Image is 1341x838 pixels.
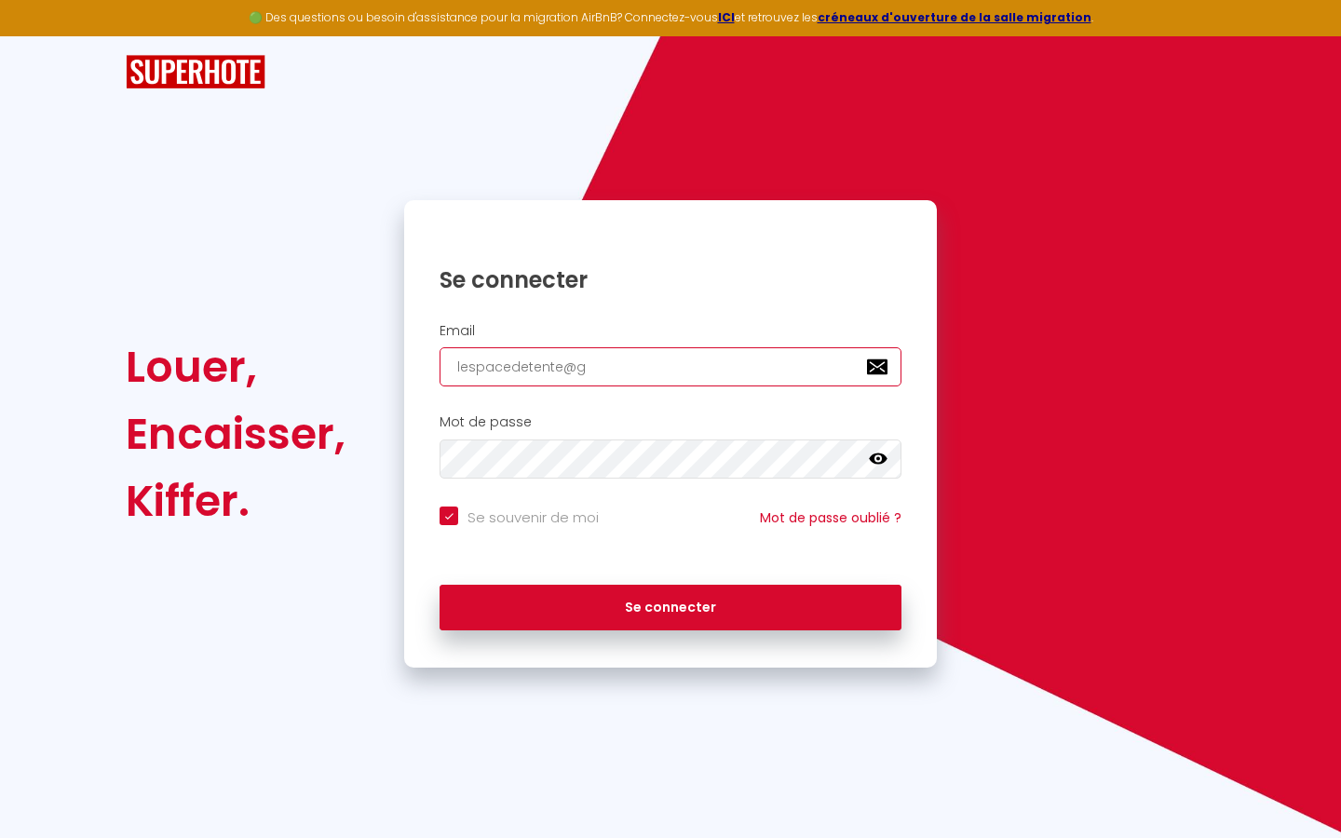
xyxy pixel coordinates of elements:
[15,7,71,63] button: Ouvrir le widget de chat LiveChat
[126,400,345,467] div: Encaisser,
[818,9,1091,25] a: créneaux d'ouverture de la salle migration
[440,265,901,294] h1: Se connecter
[126,55,265,89] img: SuperHote logo
[718,9,735,25] a: ICI
[440,414,901,430] h2: Mot de passe
[126,467,345,534] div: Kiffer.
[440,323,901,339] h2: Email
[760,508,901,527] a: Mot de passe oublié ?
[440,585,901,631] button: Se connecter
[440,347,901,386] input: Ton Email
[126,333,345,400] div: Louer,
